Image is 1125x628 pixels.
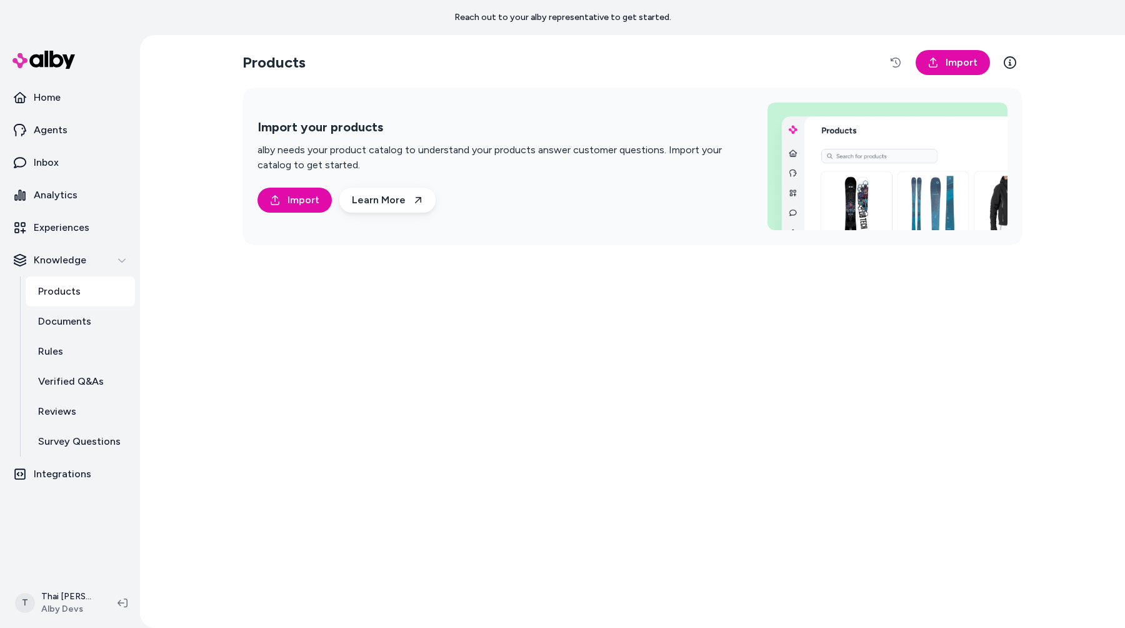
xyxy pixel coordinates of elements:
[26,306,135,337] a: Documents
[38,314,91,329] p: Documents
[5,245,135,275] button: Knowledge
[34,90,61,105] p: Home
[257,143,737,173] p: alby needs your product catalog to understand your products answer customer questions. Import you...
[5,83,135,113] a: Home
[242,53,306,73] h2: Products
[34,467,91,482] p: Integrations
[34,155,59,170] p: Inbox
[257,119,737,135] h2: Import your products
[339,188,436,213] a: Learn More
[38,374,104,389] p: Verified Q&As
[41,590,97,603] p: Thai [PERSON_NAME]
[5,148,135,178] a: Inbox
[34,123,67,138] p: Agents
[38,284,81,299] p: Products
[38,344,63,359] p: Rules
[767,103,1007,230] img: Import your products
[34,220,89,235] p: Experiences
[26,397,135,427] a: Reviews
[5,213,135,243] a: Experiences
[26,367,135,397] a: Verified Q&As
[38,404,76,419] p: Reviews
[15,593,35,613] span: T
[454,11,671,24] p: Reach out to your alby representative to get started.
[287,193,319,208] span: Import
[34,253,86,268] p: Knowledge
[916,50,990,75] a: Import
[946,55,977,70] span: Import
[5,180,135,210] a: Analytics
[26,427,135,457] a: Survey Questions
[26,337,135,367] a: Rules
[5,115,135,145] a: Agents
[26,276,135,306] a: Products
[41,603,97,615] span: Alby Devs
[12,51,75,69] img: alby Logo
[257,188,332,213] a: Import
[38,434,121,449] p: Survey Questions
[34,188,77,203] p: Analytics
[5,459,135,489] a: Integrations
[7,583,107,623] button: TThai [PERSON_NAME]Alby Devs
